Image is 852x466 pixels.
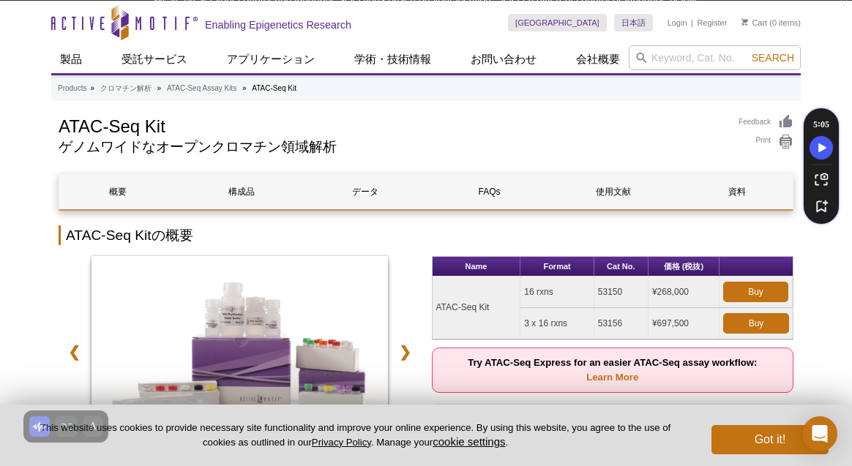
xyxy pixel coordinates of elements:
li: (0 items) [741,14,801,31]
a: Buy [723,313,789,334]
td: ¥268,000 [649,277,720,308]
h2: ATAC-Seq Kitの概要 [59,225,793,245]
a: 資料 [679,174,796,209]
th: Format [520,257,594,277]
a: 受託サービス [113,45,196,73]
a: Learn More [586,372,638,383]
a: ATAC-Seq Kit [91,256,388,458]
a: Register [697,18,727,28]
a: 会社概要 [567,45,629,73]
a: ATAC-Seq Assay Kits [167,82,236,95]
a: お問い合わせ [462,45,545,73]
a: 概要 [59,174,176,209]
a: クロマチン解析 [100,82,152,95]
a: Feedback [739,114,793,130]
h2: Enabling Epigenetics Research [205,18,351,31]
th: Cat No. [594,257,649,277]
h1: ATAC-Seq Kit [59,114,724,136]
td: 3 x 16 rxns [520,308,594,339]
a: ❮ [59,335,90,369]
h2: ゲノムワイドなオープンクロマチン領域解析 [59,140,724,154]
a: データ [307,174,424,209]
div: Open Intercom Messenger [802,416,837,451]
li: » [90,84,94,92]
li: » [242,84,247,92]
a: ❯ [389,335,421,369]
a: 使用文献 [555,174,671,209]
a: Buy [723,282,788,302]
strong: Try ATAC-Seq Express for an easier ATAC-Seq assay workflow: [468,357,757,383]
li: | [691,14,693,31]
input: Keyword, Cat. No. [629,45,801,70]
td: ATAC-Seq Kit [433,277,521,339]
td: ¥697,500 [649,308,720,339]
a: Cart [741,18,767,28]
img: ATAC-Seq Kit [91,256,388,454]
img: Your Cart [741,18,748,26]
p: This website uses cookies to provide necessary site functionality and improve your online experie... [23,421,687,449]
button: Got it! [711,425,829,454]
td: 53150 [594,277,649,308]
span: Search [752,52,794,64]
a: Login [668,18,687,28]
button: Search [747,51,799,64]
a: [GEOGRAPHIC_DATA] [508,14,607,31]
a: 製品 [51,45,91,73]
a: Print [739,134,793,150]
a: Privacy Policy [312,437,371,448]
td: 16 rxns [520,277,594,308]
button: cookie settings [433,435,505,448]
a: 学術・技術情報 [345,45,440,73]
a: 構成品 [183,174,299,209]
a: アプリケーション [218,45,324,73]
th: 価格 (税抜) [649,257,720,277]
a: 日本語 [614,14,653,31]
a: Products [58,82,86,95]
li: » [157,84,162,92]
td: 53156 [594,308,649,339]
a: FAQs [431,174,548,209]
li: ATAC-Seq Kit [252,84,296,92]
th: Name [433,257,521,277]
